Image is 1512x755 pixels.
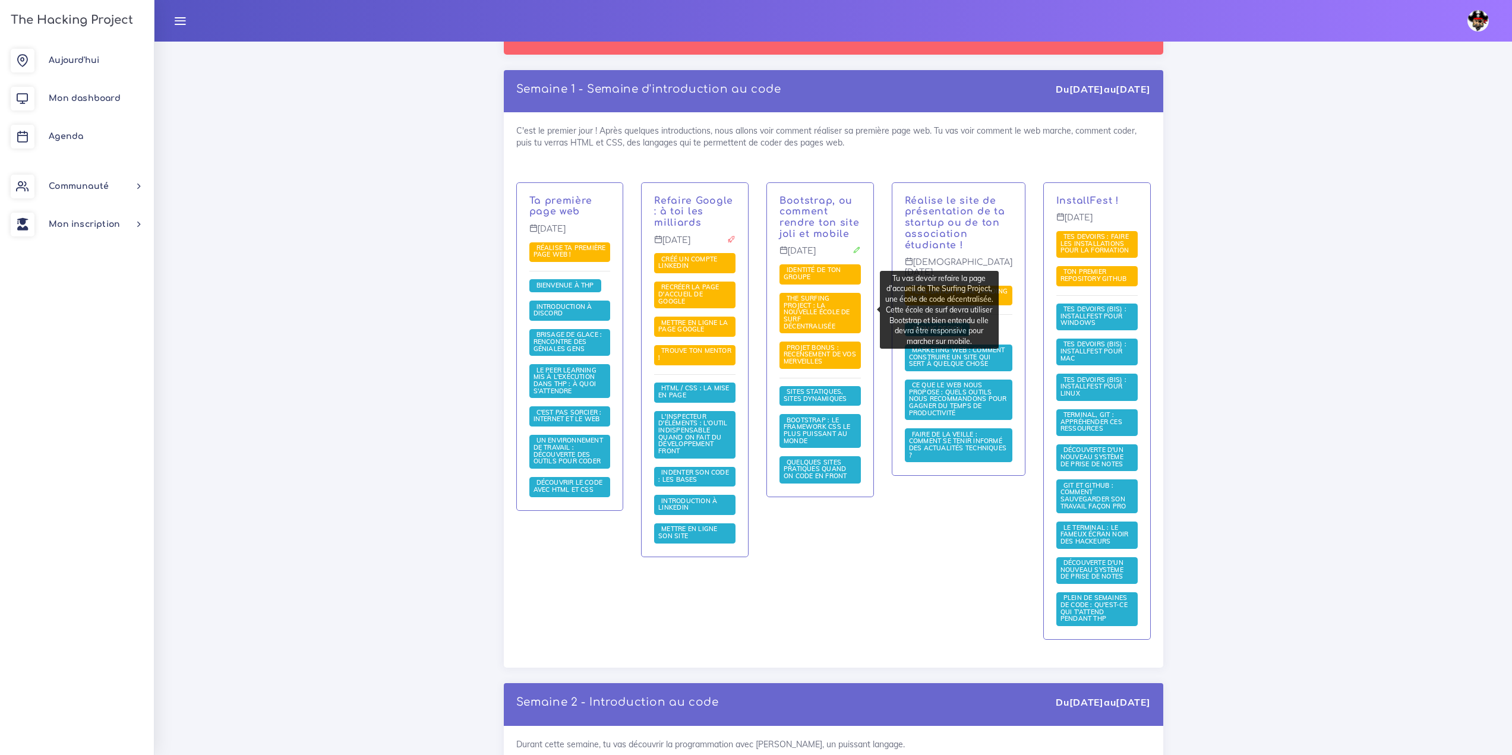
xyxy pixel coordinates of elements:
a: Bienvenue à THP [534,281,597,289]
span: Communauté [49,182,109,191]
span: Aujourd'hui [49,56,99,65]
span: Agenda [49,132,83,141]
a: Ce que le web nous propose : quels outils nous recommandons pour gagner du temps de productivité [909,381,1007,417]
span: Tes devoirs : faire les installations pour la formation [1060,232,1132,254]
p: [DEMOGRAPHIC_DATA][DATE] [905,257,1012,286]
span: Indenter son code : les bases [658,468,729,484]
p: [DATE] [1056,213,1138,232]
span: Un environnement de travail : découverte des outils pour coder [534,436,604,465]
span: Mettre en ligne la page Google [658,318,728,334]
a: Quelques sites pratiques quand on code en front [784,459,850,481]
a: Découverte d'un nouveau système de prise de notes [1060,559,1126,581]
a: Marketing web : comment construire un site qui sert à quelque chose [909,346,1005,368]
a: Mettre en ligne la page Google [658,319,728,334]
a: Introduction à Discord [534,303,592,318]
strong: [DATE] [1069,696,1104,708]
a: Tes devoirs (bis) : Installfest pour Windows [1060,305,1126,327]
span: Faire de la veille : comment se tenir informé des actualités techniques ? [909,430,1006,459]
a: Ta première page web [529,195,593,217]
span: Identité de ton groupe [784,266,841,281]
a: Brisage de glace : rencontre des géniales gens [534,331,602,353]
a: Sites statiques, sites dynamiques [784,388,850,403]
a: Un environnement de travail : découverte des outils pour coder [534,437,604,466]
h3: The Hacking Project [7,14,133,27]
span: Quelques sites pratiques quand on code en front [784,458,850,480]
a: Git et GitHub : comment sauvegarder son travail façon pro [1060,482,1129,511]
span: Découvrir le code avec HTML et CSS [534,478,603,494]
a: Trouve ton mentor ! [658,347,731,362]
a: Découvrir le code avec HTML et CSS [534,479,603,494]
a: Introduction à LinkedIn [658,497,717,513]
div: Du au [1056,83,1150,96]
a: Recréer la page d'accueil de Google [658,283,719,305]
a: Le Peer learning mis à l'exécution dans THP : à quoi s'attendre [534,367,596,396]
div: Tu vas devoir refaire la page d'accueil de The Surfing Project, une école de code décentralisée. ... [880,271,999,349]
strong: [DATE] [1116,696,1150,708]
span: Sites statiques, sites dynamiques [784,387,850,403]
span: Introduction à LinkedIn [658,497,717,512]
span: Plein de semaines de code : qu'est-ce qui t'attend pendant THP [1060,593,1128,623]
a: PROJET BONUS : recensement de vos merveilles [784,344,856,366]
a: L'inspecteur d'éléments : l'outil indispensable quand on fait du développement front [658,413,727,456]
a: Bootstrap, ou comment rendre ton site joli et mobile [779,195,860,239]
a: C'est pas sorcier : internet et le web [534,409,603,424]
a: Le terminal : le fameux écran noir des hackeurs [1060,524,1129,546]
span: Découverte d'un nouveau système de prise de notes [1060,446,1126,467]
a: Réalise ta première page web ! [534,244,606,260]
span: Le terminal : le fameux écran noir des hackeurs [1060,523,1129,545]
a: Mettre en ligne son site [658,525,717,541]
a: The Surfing Project : la nouvelle école de surf décentralisée [784,295,850,330]
a: Faire de la veille : comment se tenir informé des actualités techniques ? [909,431,1006,460]
span: Trouve ton mentor ! [658,346,731,362]
span: Créé un compte LinkedIn [658,255,717,270]
img: avatar [1467,10,1489,31]
p: [DATE] [779,246,861,265]
span: PROJET BONUS : recensement de vos merveilles [784,343,856,365]
a: Réalise le site de présentation de ta startup ou de ton association étudiante ! [905,195,1005,251]
a: Identité de ton groupe [784,266,841,282]
a: Terminal, Git : appréhender ces ressources [1060,411,1122,433]
a: Bootstrap : le framework CSS le plus puissant au monde [784,416,850,446]
a: Plein de semaines de code : qu'est-ce qui t'attend pendant THP [1060,594,1128,623]
a: Tes devoirs (bis) : Installfest pour MAC [1060,340,1126,362]
span: Mettre en ligne son site [658,525,717,540]
a: Semaine 1 - Semaine d'introduction au code [516,83,781,95]
a: Indenter son code : les bases [658,469,729,484]
div: C'est le premier jour ! Après quelques introductions, nous allons voir comment réaliser sa premiè... [504,112,1163,668]
span: Réalise ta première page web ! [534,244,606,259]
strong: [DATE] [1069,83,1104,95]
a: HTML / CSS : la mise en page [658,384,729,400]
a: Découverte d'un nouveau système de prise de notes [1060,446,1126,468]
span: Brisage de glace : rencontre des géniales gens [534,330,602,352]
span: Terminal, Git : appréhender ces ressources [1060,410,1122,432]
a: InstallFest ! [1056,195,1119,206]
span: The Surfing Project : la nouvelle école de surf décentralisée [784,294,850,330]
span: Git et GitHub : comment sauvegarder son travail façon pro [1060,481,1129,510]
span: HTML / CSS : la mise en page [658,384,729,399]
span: L'inspecteur d'éléments : l'outil indispensable quand on fait du développement front [658,412,727,455]
span: Introduction à Discord [534,302,592,318]
div: Du au [1056,696,1150,709]
span: Ce que le web nous propose : quels outils nous recommandons pour gagner du temps de productivité [909,381,1007,416]
p: [DATE] [654,235,736,254]
a: Ton premier repository GitHub [1060,268,1130,283]
a: Refaire Google : à toi les milliards [654,195,733,229]
a: Tes devoirs : faire les installations pour la formation [1060,233,1132,255]
p: [DATE] [529,224,611,243]
a: Créé un compte LinkedIn [658,255,717,271]
span: Le Peer learning mis à l'exécution dans THP : à quoi s'attendre [534,366,596,395]
span: C'est pas sorcier : internet et le web [534,408,603,424]
span: Tes devoirs (bis) : Installfest pour Linux [1060,375,1126,397]
span: Découverte d'un nouveau système de prise de notes [1060,558,1126,580]
span: Ton premier repository GitHub [1060,267,1130,283]
a: Semaine 2 - Introduction au code [516,696,719,708]
span: Mon dashboard [49,94,121,103]
strong: [DATE] [1116,83,1150,95]
a: Tes devoirs (bis) : Installfest pour Linux [1060,376,1126,398]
